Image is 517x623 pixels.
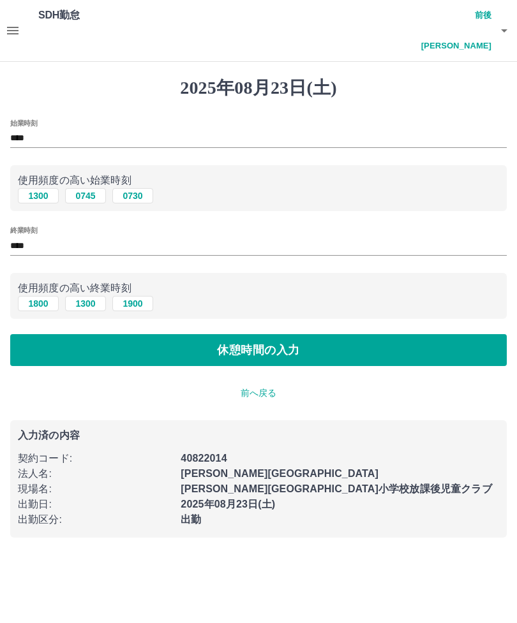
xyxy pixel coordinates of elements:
[18,512,173,527] p: 出勤区分 :
[18,430,499,441] p: 入力済の内容
[18,296,59,311] button: 1800
[112,188,153,203] button: 0730
[10,77,507,99] h1: 2025年08月23日(土)
[10,226,37,235] label: 終業時刻
[10,118,37,128] label: 始業時刻
[10,386,507,400] p: 前へ戻る
[18,451,173,466] p: 契約コード :
[18,481,173,497] p: 現場名 :
[10,334,507,366] button: 休憩時間の入力
[18,173,499,188] p: 使用頻度の高い始業時刻
[181,514,201,525] b: 出勤
[65,296,106,311] button: 1300
[18,188,59,203] button: 1300
[18,281,499,296] p: 使用頻度の高い終業時刻
[181,468,378,479] b: [PERSON_NAME][GEOGRAPHIC_DATA]
[181,483,491,494] b: [PERSON_NAME][GEOGRAPHIC_DATA]小学校放課後児童クラブ
[112,296,153,311] button: 1900
[181,453,227,464] b: 40822014
[18,497,173,512] p: 出勤日 :
[65,188,106,203] button: 0745
[18,466,173,481] p: 法人名 :
[181,499,275,509] b: 2025年08月23日(土)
